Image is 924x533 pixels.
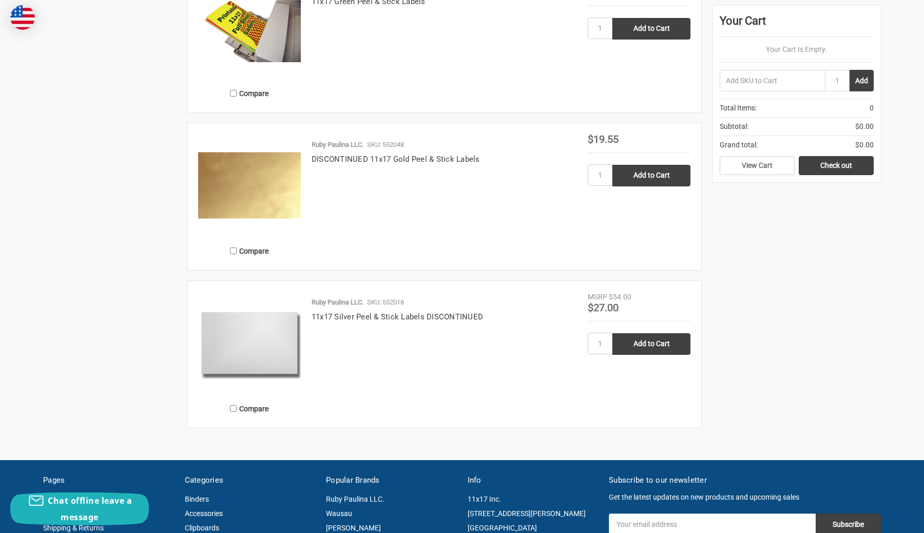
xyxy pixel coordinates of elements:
img: duty and tax information for United States [10,5,35,30]
img: 11x17 Gold Peel & Stick Labels [198,134,301,237]
span: $54.00 [609,293,631,301]
img: 11x17 Silver Peel & Stick Labels [198,292,301,394]
div: MSRP [588,292,607,302]
p: SKU: 552018 [367,297,404,308]
div: Your Cart [720,12,874,37]
a: [PERSON_NAME] [326,524,381,532]
p: SKU: 552048 [367,140,404,150]
a: Binders [185,495,209,503]
input: Add SKU to Cart [720,70,825,91]
span: Subtotal: [720,121,748,132]
a: Shipping & Returns [43,524,104,532]
span: $0.00 [855,140,874,150]
span: 0 [870,103,874,113]
input: Add to Cart [612,165,690,186]
p: Ruby Paulina LLC. [312,140,363,150]
input: Compare [230,405,237,412]
h5: Info [468,474,599,486]
span: Grand total: [720,140,758,150]
a: Accessories [185,509,223,518]
iframe: Google Customer Reviews [839,505,924,533]
h5: Categories [185,474,316,486]
label: Compare [198,85,301,102]
input: Add to Cart [612,18,690,40]
label: Compare [198,242,301,259]
input: Compare [230,90,237,97]
h5: Subscribe to our newsletter [609,474,881,486]
span: $27.00 [588,301,619,314]
h5: Pages [43,474,174,486]
a: Clipboards [185,524,219,532]
a: DISCONTINUED 11x17 Gold Peel & Stick Labels [312,155,480,164]
p: Ruby Paulina LLC. [312,297,363,308]
button: Chat offline leave a message [10,492,149,525]
label: Compare [198,400,301,417]
span: $0.00 [855,121,874,132]
p: Get the latest updates on new products and upcoming sales [609,492,881,503]
a: Check out [799,156,874,176]
input: Compare [230,248,237,254]
a: Wausau [326,509,352,518]
span: Total Items: [720,103,757,113]
a: Ruby Paulina LLC. [326,495,384,503]
input: Add to Cart [612,333,690,355]
h5: Popular Brands [326,474,457,486]
span: Chat offline leave a message [48,495,132,523]
button: Add [850,70,874,91]
a: 11x17 Silver Peel & Stick Labels DISCONTINUED [312,312,483,321]
a: View Cart [720,156,795,176]
span: $19.55 [588,133,619,145]
p: Your Cart Is Empty. [720,44,874,55]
